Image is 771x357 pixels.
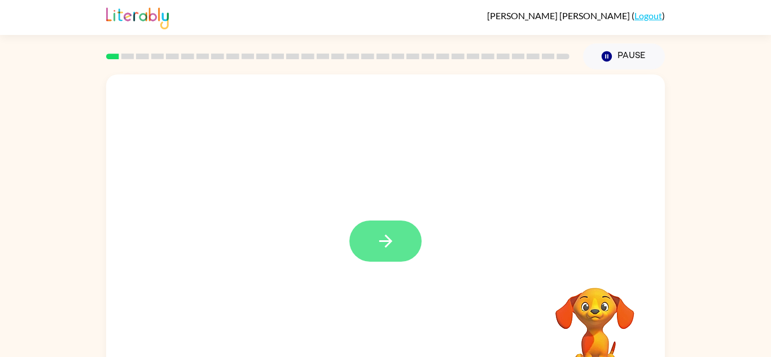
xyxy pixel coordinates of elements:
[487,10,665,21] div: ( )
[583,43,665,69] button: Pause
[634,10,662,21] a: Logout
[106,5,169,29] img: Literably
[487,10,632,21] span: [PERSON_NAME] [PERSON_NAME]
